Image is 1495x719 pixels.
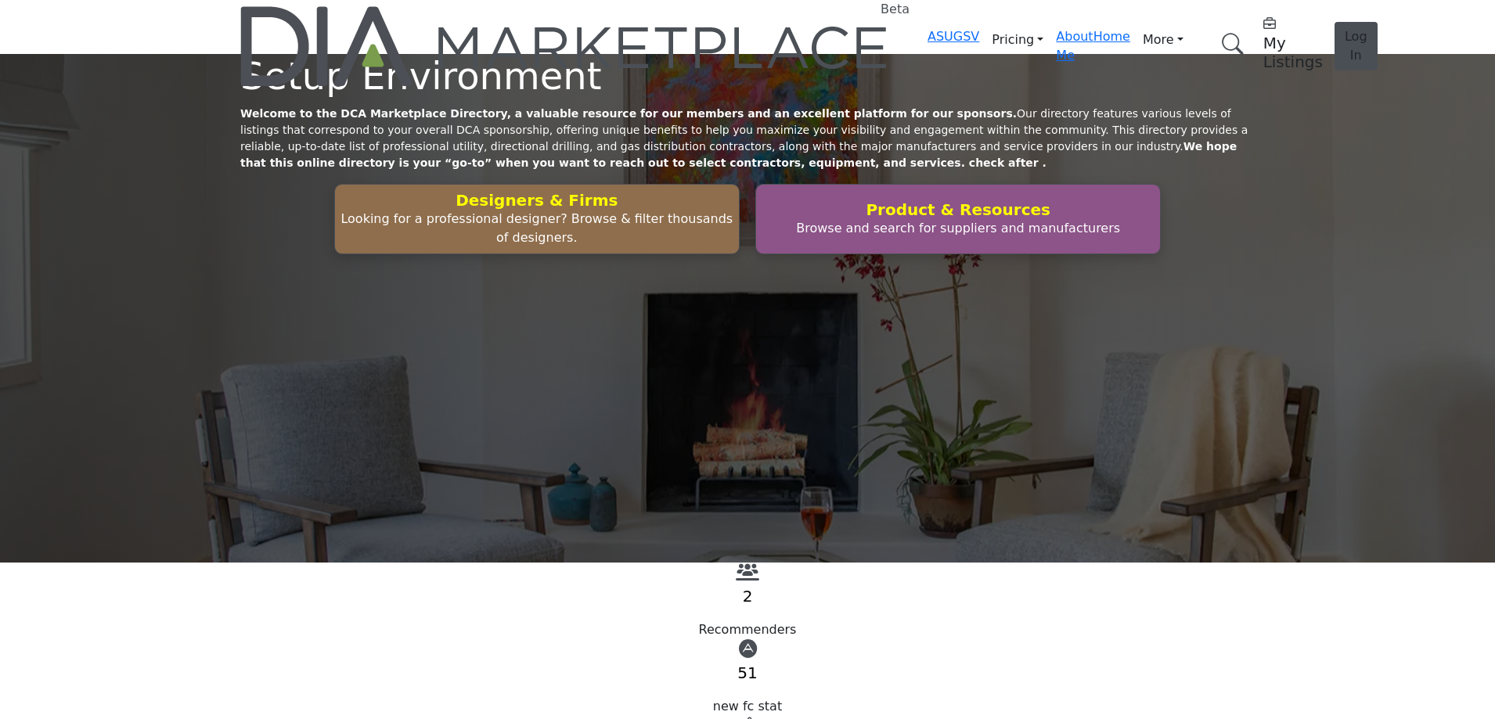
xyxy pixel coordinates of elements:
a: 51 [737,663,757,682]
button: Log In [1335,22,1378,70]
div: My Listings [1263,15,1323,71]
span: Log In [1345,29,1367,63]
button: Product & Resources Browse and search for suppliers and manufacturers [755,184,1161,254]
a: More [1130,27,1196,52]
div: Recommenders [240,620,1255,639]
p: Our directory features various levels of listings that correspond to your overall DCA sponsorship... [240,106,1255,171]
h6: Beta [881,2,910,16]
a: Home [1093,29,1130,44]
strong: We hope that this online directory is your “go-to” when you want to reach out to select contracto... [240,140,1237,169]
a: Beta [240,6,890,86]
div: new fc stat [240,697,1255,716]
h5: My Listings [1263,34,1323,71]
a: ASUGSV [928,29,979,44]
a: View Recommenders [736,567,759,582]
a: Search [1205,23,1254,65]
a: Pricing [979,27,1056,52]
p: Browse and search for suppliers and manufacturers [761,219,1155,238]
h2: Designers & Firms [340,191,734,210]
h2: Product & Resources [761,200,1155,219]
a: 2 [743,587,753,606]
button: Designers & Firms Looking for a professional designer? Browse & filter thousands of designers. [334,184,740,254]
a: About Me [1056,29,1093,63]
img: Site Logo [240,6,890,86]
p: Looking for a professional designer? Browse & filter thousands of designers. [340,210,734,247]
strong: Welcome to the DCA Marketplace Directory, a valuable resource for our members and an excellent pl... [240,107,1017,120]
